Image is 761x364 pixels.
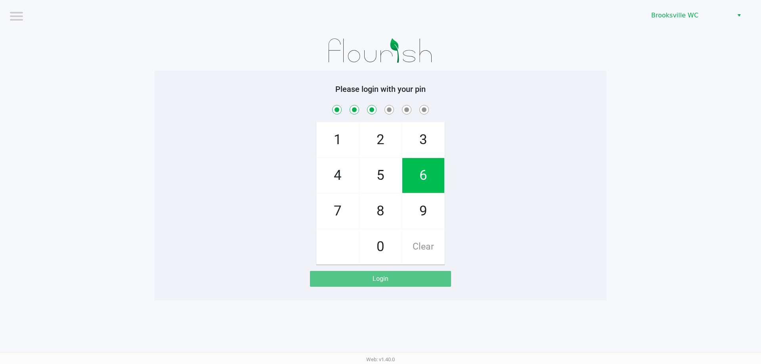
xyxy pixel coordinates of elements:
span: Brooksville WC [651,11,728,20]
span: 7 [317,194,359,229]
span: 8 [359,194,402,229]
span: 9 [402,194,444,229]
span: Web: v1.40.0 [366,356,395,362]
span: 2 [359,122,402,157]
span: 3 [402,122,444,157]
span: Clear [402,229,444,264]
span: 4 [317,158,359,193]
span: 5 [359,158,402,193]
span: 0 [359,229,402,264]
span: 1 [317,122,359,157]
span: 6 [402,158,444,193]
button: Select [733,8,745,23]
h5: Please login with your pin [161,84,600,94]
